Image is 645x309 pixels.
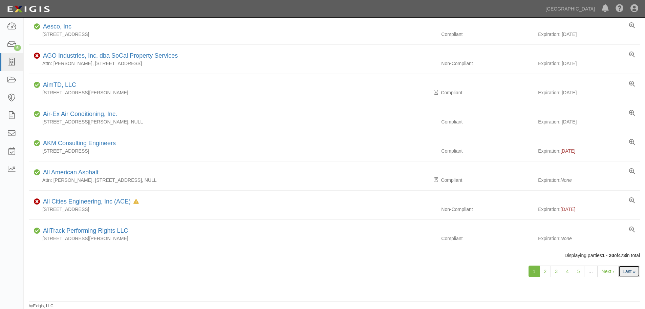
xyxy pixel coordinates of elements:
[40,168,99,177] div: All American Asphalt
[436,31,538,38] div: Compliant
[436,206,538,213] div: Non-Compliant
[560,177,572,183] i: None
[29,303,53,309] small: by
[43,111,117,117] a: Air-Ex Air Conditioning, Inc.
[436,148,538,154] div: Compliant
[29,177,436,184] div: Attn: [PERSON_NAME], [STREET_ADDRESS], NULL
[5,3,52,15] img: logo-5460c22ac91f19d4615b14bd174203de0afe785f0fc80cf4dbbc73dc1793850b.png
[597,266,619,277] a: Next ›
[34,24,40,29] i: Compliant
[34,199,40,204] i: Non-Compliant
[29,89,436,96] div: [STREET_ADDRESS][PERSON_NAME]
[40,52,178,60] div: AGO Industries, Inc. dba SoCal Property Services
[29,118,436,125] div: [STREET_ADDRESS][PERSON_NAME], NULL
[538,206,640,213] div: Expiration:
[538,31,640,38] div: Expiration: [DATE]
[40,81,76,90] div: AimTD, LLC
[40,227,128,235] div: AllTrack Performing Rights LLC
[560,148,575,154] span: [DATE]
[43,198,131,205] a: All Cities Engineering, Inc (ACE)
[573,266,584,277] a: 5
[43,227,128,234] a: AllTrack Performing Rights LLC
[538,235,640,242] div: Expiration:
[629,197,635,204] a: View results summary
[618,253,626,258] b: 473
[33,304,53,308] a: Exigis, LLC
[43,81,76,88] a: AimTD, LLC
[40,110,117,119] div: Air-Ex Air Conditioning, Inc.
[434,178,438,182] i: Pending Review
[542,2,598,16] a: [GEOGRAPHIC_DATA]
[43,169,99,176] a: All American Asphalt
[436,177,538,184] div: Compliant
[436,118,538,125] div: Compliant
[34,170,40,175] i: Compliant
[29,60,436,67] div: Attn: [PERSON_NAME], [STREET_ADDRESS]
[436,235,538,242] div: Compliant
[43,23,71,30] a: Aesco, Inc
[29,235,436,242] div: [STREET_ADDRESS][PERSON_NAME]
[43,140,116,147] a: AKM Consulting Engineers
[40,22,71,31] div: Aesco, Inc
[562,266,573,277] a: 4
[40,197,139,206] div: All Cities Engineering, Inc (ACE)
[29,31,436,38] div: [STREET_ADDRESS]
[602,253,614,258] b: 1 - 20
[133,199,139,204] i: In Default since 09/22/2025
[616,5,624,13] i: Help Center - Complianz
[436,89,538,96] div: Compliant
[538,89,640,96] div: Expiration: [DATE]
[560,207,575,212] span: [DATE]
[29,148,436,154] div: [STREET_ADDRESS]
[538,177,640,184] div: Expiration:
[629,22,635,29] a: View results summary
[629,139,635,146] a: View results summary
[629,52,635,58] a: View results summary
[29,206,436,213] div: [STREET_ADDRESS]
[34,141,40,146] i: Compliant
[529,266,540,277] a: 1
[629,168,635,175] a: View results summary
[40,139,116,148] div: AKM Consulting Engineers
[560,236,572,241] i: None
[629,81,635,88] a: View results summary
[434,90,438,95] i: Pending Review
[538,60,640,67] div: Expiration: [DATE]
[34,229,40,233] i: Compliant
[24,252,645,259] div: Displaying parties of in total
[538,118,640,125] div: Expiration: [DATE]
[629,227,635,233] a: View results summary
[539,266,551,277] a: 2
[618,266,640,277] a: Last »
[43,52,178,59] a: AGO Industries, Inc. dba SoCal Property Services
[584,266,598,277] a: …
[14,45,21,51] div: 6
[629,110,635,117] a: View results summary
[436,60,538,67] div: Non-Compliant
[34,83,40,88] i: Compliant
[551,266,562,277] a: 3
[34,54,40,58] i: Non-Compliant
[34,112,40,117] i: Compliant
[538,148,640,154] div: Expiration:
